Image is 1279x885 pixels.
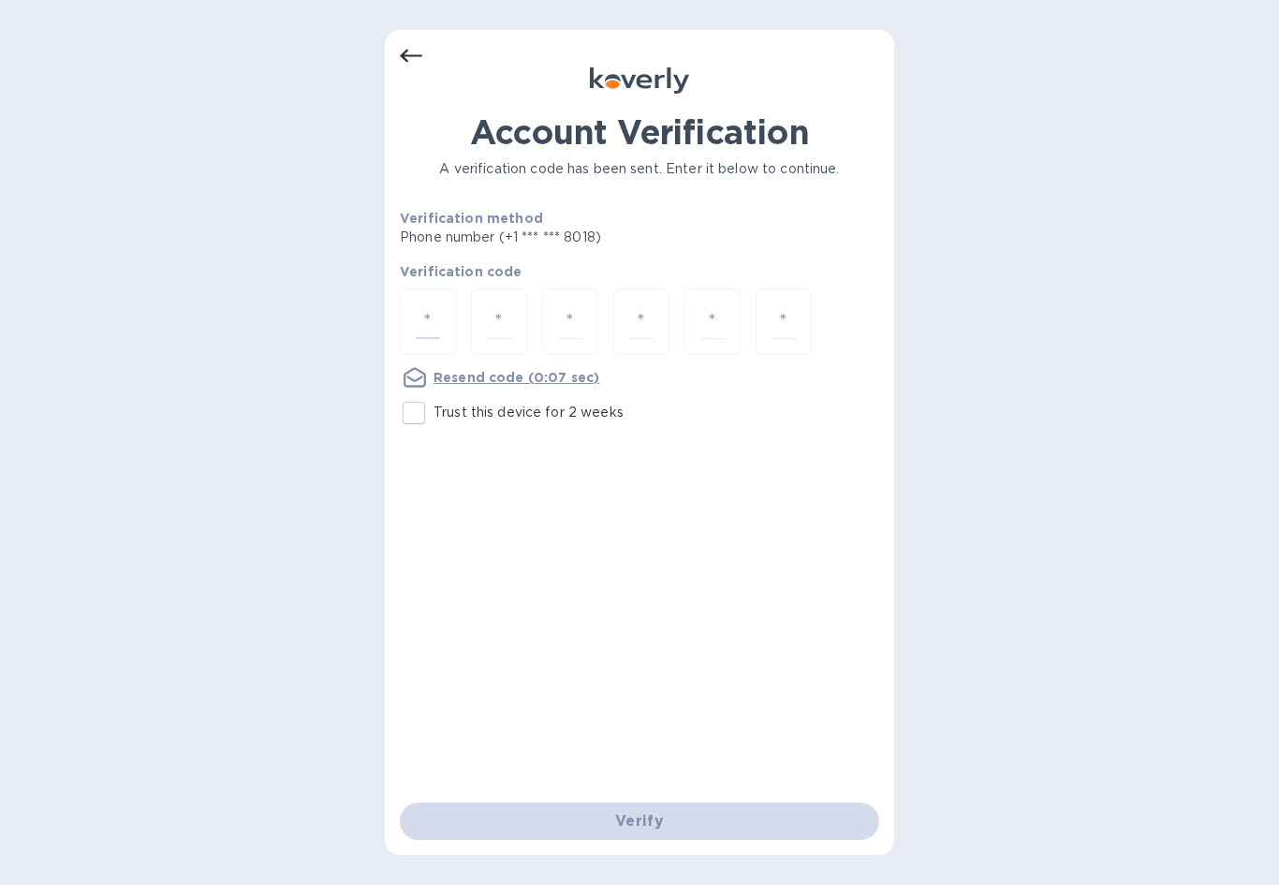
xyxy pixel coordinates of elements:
h1: Account Verification [400,112,879,152]
p: Verification code [400,262,879,281]
b: Verification method [400,211,543,226]
p: A verification code has been sent. Enter it below to continue. [400,159,879,179]
p: Trust this device for 2 weeks [434,403,624,422]
p: Phone number (+1 *** *** 8018) [400,228,744,247]
u: Resend code (0:07 sec) [434,370,599,385]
